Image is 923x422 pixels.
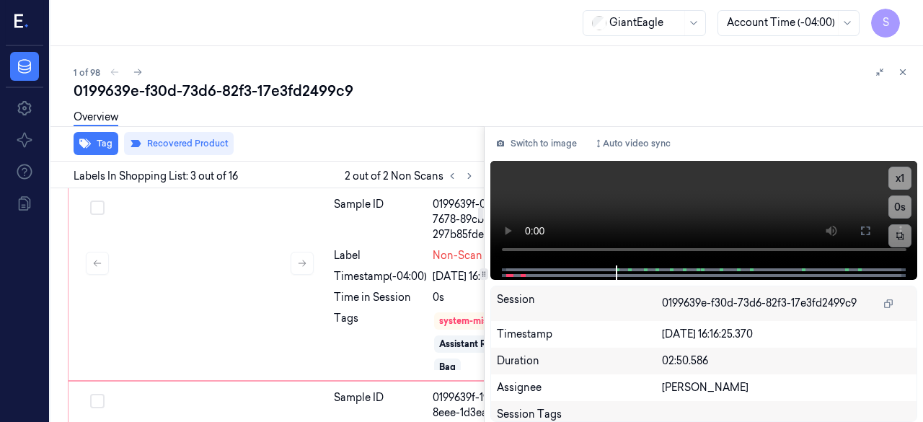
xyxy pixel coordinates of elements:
div: Sample ID [334,390,427,421]
div: Session [497,292,663,315]
div: Timestamp (-04:00) [334,269,427,284]
div: system-mistake [439,315,506,328]
div: Timestamp [497,327,663,342]
div: [PERSON_NAME] [662,380,911,395]
a: Overview [74,110,118,126]
div: 0199639f-06bd-7678-89cb-297b85fdeae7 [433,197,535,242]
div: Bag [439,361,456,374]
div: Sample ID [334,197,427,242]
span: 0199639e-f30d-73d6-82f3-17e3fd2499c9 [662,296,857,311]
span: 1 of 98 [74,66,100,79]
div: 0199639e-f30d-73d6-82f3-17e3fd2499c9 [74,81,911,101]
span: Non-Scan [433,248,482,263]
div: 02:50.586 [662,353,911,369]
div: 0s [433,290,535,305]
button: Auto video sync [588,132,676,155]
div: 0199639f-19b9-79c2-8eee-1d3ea6e11016 [433,390,535,421]
div: Assignee [497,380,663,395]
button: Switch to image [490,132,583,155]
button: Select row [90,201,105,215]
div: Duration [497,353,663,369]
div: [DATE] 16:16:25.462 [433,269,535,284]
span: Labels In Shopping List: 3 out of 16 [74,169,238,184]
button: Select row [90,394,105,408]
button: 0s [888,195,911,219]
div: Assistant Rejected [439,338,518,351]
button: Recovered Product [124,132,234,155]
div: Tags [334,311,427,372]
button: S [871,9,900,38]
div: Time in Session [334,290,427,305]
div: Label [334,248,427,263]
span: 2 out of 2 Non Scans [345,167,478,185]
button: Tag [74,132,118,155]
button: x1 [888,167,911,190]
div: [DATE] 16:16:25.370 [662,327,911,342]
